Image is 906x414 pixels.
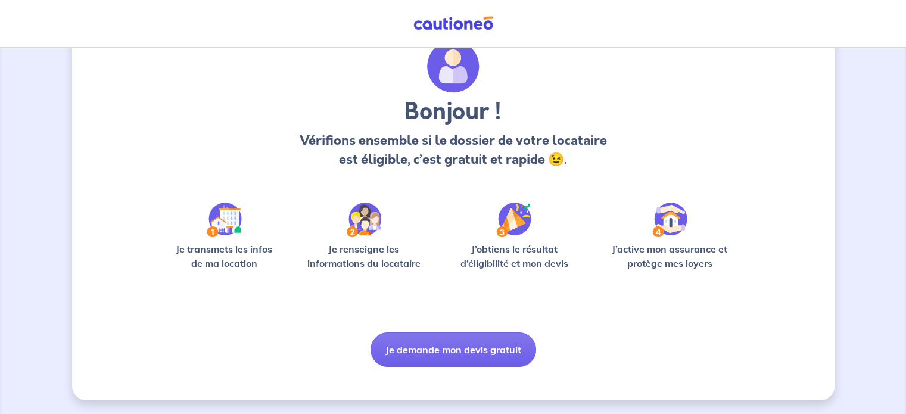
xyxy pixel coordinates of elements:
p: J’obtiens le résultat d’éligibilité et mon devis [447,242,581,270]
img: /static/bfff1cf634d835d9112899e6a3df1a5d/Step-4.svg [652,203,687,237]
p: J’active mon assurance et protège mes loyers [600,242,739,270]
img: /static/90a569abe86eec82015bcaae536bd8e6/Step-1.svg [207,203,242,237]
p: Vérifions ensemble si le dossier de votre locataire est éligible, c’est gratuit et rapide 😉. [296,131,610,169]
img: /static/c0a346edaed446bb123850d2d04ad552/Step-2.svg [347,203,381,237]
h3: Bonjour ! [296,98,610,126]
img: Cautioneo [409,16,498,31]
img: archivate [427,41,480,93]
p: Je transmets les infos de ma location [167,242,281,270]
button: Je demande mon devis gratuit [371,332,536,367]
img: /static/f3e743aab9439237c3e2196e4328bba9/Step-3.svg [496,203,531,237]
p: Je renseigne les informations du locataire [300,242,428,270]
